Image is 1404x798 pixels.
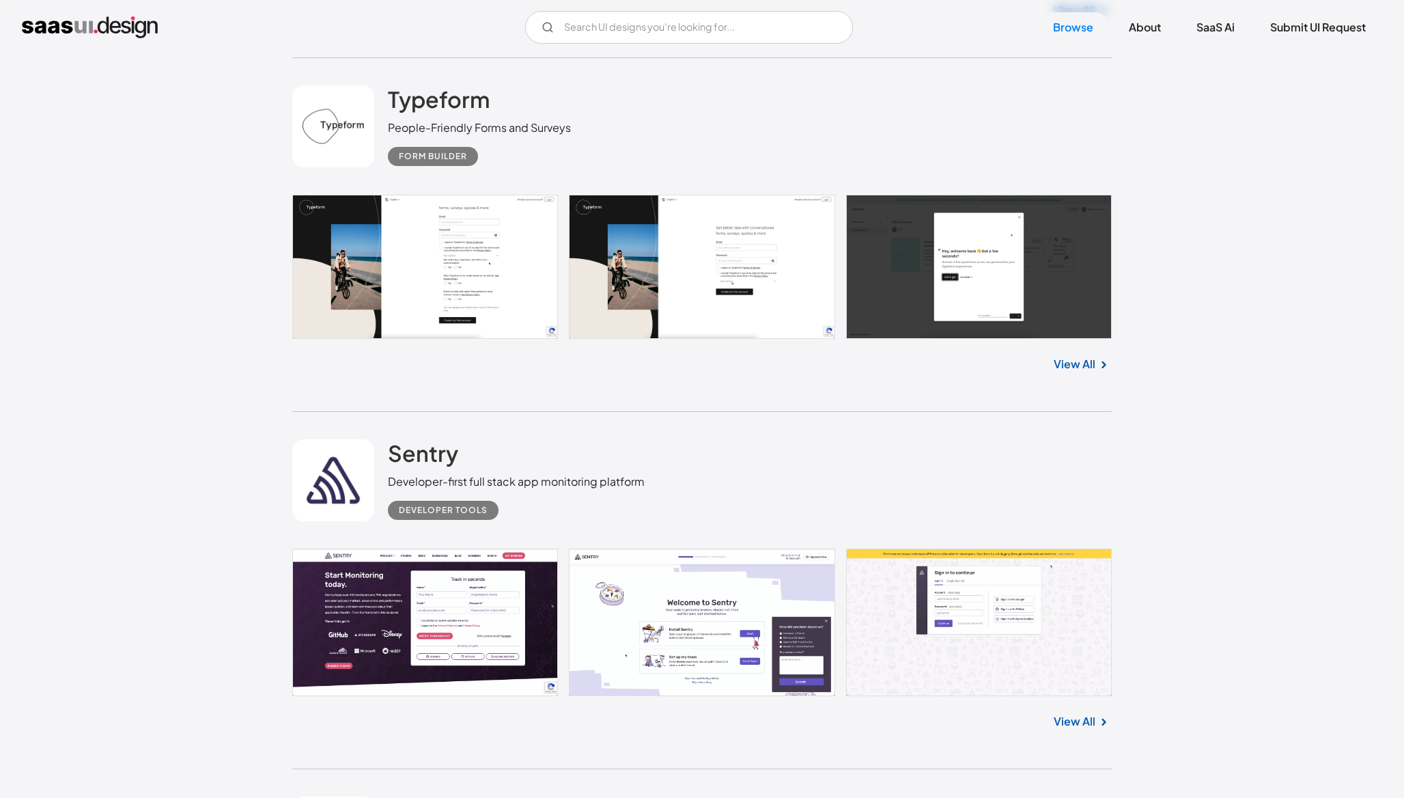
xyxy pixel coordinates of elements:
a: Typeform [388,85,490,120]
a: Browse [1037,12,1110,42]
h2: Typeform [388,85,490,113]
input: Search UI designs you're looking for... [525,11,853,44]
form: Email Form [525,11,853,44]
a: Submit UI Request [1254,12,1382,42]
div: Developer tools [399,502,488,519]
a: View All [1054,356,1095,372]
div: People-Friendly Forms and Surveys [388,120,571,136]
a: View All [1054,713,1095,730]
a: home [22,16,158,38]
h2: Sentry [388,439,458,467]
div: Developer-first full stack app monitoring platform [388,473,645,490]
div: Form Builder [399,148,467,165]
a: About [1112,12,1177,42]
a: Sentry [388,439,458,473]
a: SaaS Ai [1180,12,1251,42]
